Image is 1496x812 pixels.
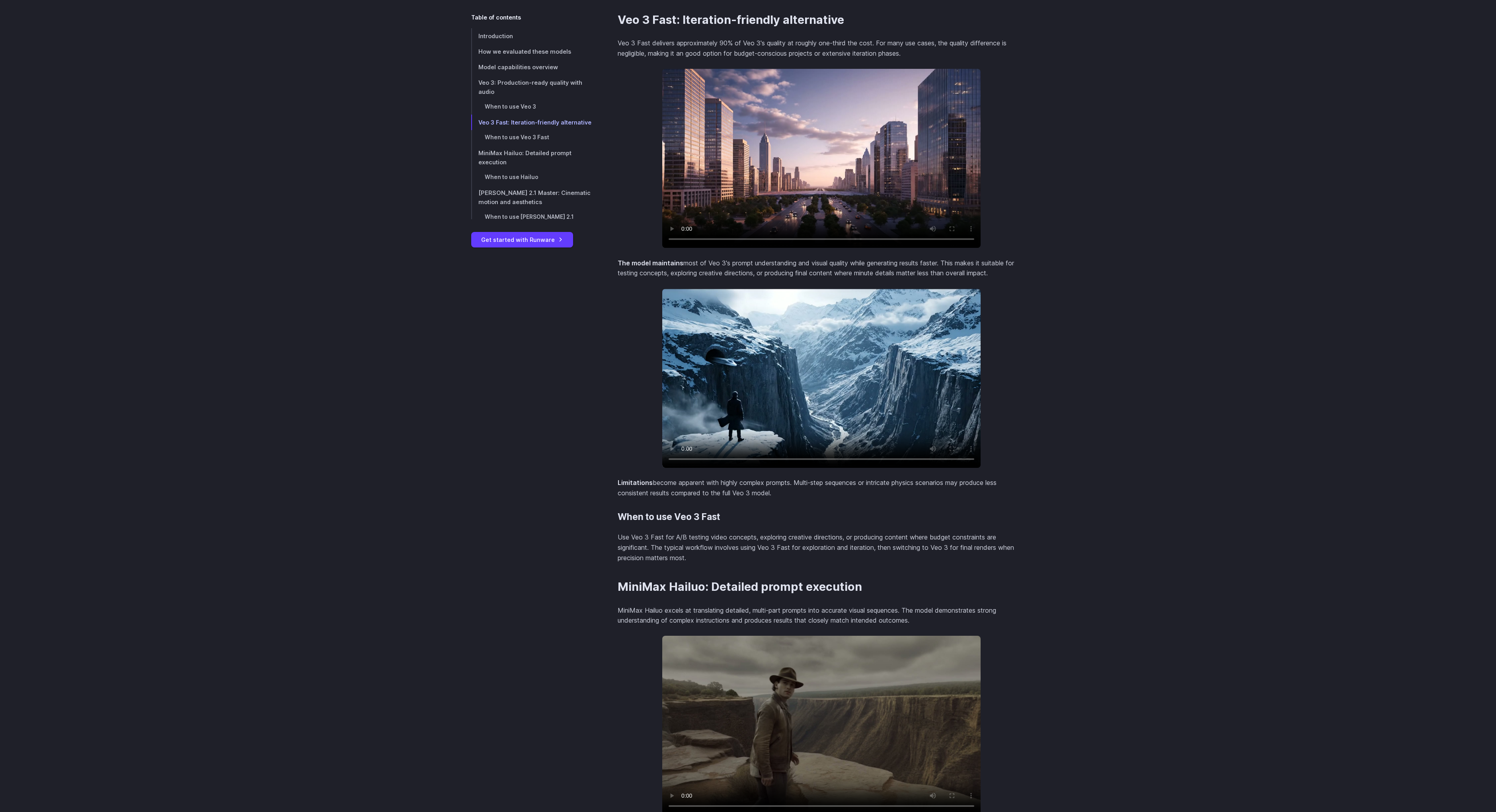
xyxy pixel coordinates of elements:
[618,479,653,487] strong: Limitations
[471,75,592,99] a: Veo 3: Production-ready quality with audio
[485,103,536,110] span: When to use Veo 3
[478,150,571,166] span: MiniMax Hailuo: Detailed prompt execution
[471,232,573,247] a: Get started with Runware
[618,38,1025,58] p: Veo 3 Fast delivers approximately 90% of Veo 3's quality at roughly one-third the cost. For many ...
[478,33,513,39] span: Introduction
[485,174,538,180] span: When to use Hailuo
[618,258,1025,278] p: most of Veo 3's prompt understanding and visual quality while generating results faster. This mak...
[485,134,549,140] span: When to use Veo 3 Fast
[485,214,573,220] span: When to use [PERSON_NAME] 2.1
[471,59,592,75] a: Model capabilities overview
[471,185,592,210] a: [PERSON_NAME] 2.1 Master: Cinematic motion and aesthetics
[471,115,592,130] a: Veo 3 Fast: Iteration-friendly alternative
[618,580,862,594] a: MiniMax Hailuo: Detailed prompt execution
[478,48,571,55] span: How we evaluated these models
[478,79,582,95] span: Veo 3: Production-ready quality with audio
[471,99,592,115] a: When to use Veo 3
[478,189,591,205] span: [PERSON_NAME] 2.1 Master: Cinematic motion and aesthetics
[618,606,1025,626] p: MiniMax Hailuo excels at translating detailed, multi-part prompts into accurate visual sequences....
[618,259,683,267] strong: The model maintains
[618,532,1025,563] p: Use Veo 3 Fast for A/B testing video concepts, exploring creative directions, or producing conten...
[618,478,1025,498] p: become apparent with highly complex prompts. Multi-step sequences or intricate physics scenarios ...
[471,13,521,22] span: Table of contents
[471,28,592,44] a: Introduction
[471,170,592,185] a: When to use Hailuo
[618,512,720,522] a: When to use Veo 3 Fast
[471,44,592,59] a: How we evaluated these models
[471,210,592,225] a: When to use [PERSON_NAME] 2.1
[471,130,592,145] a: When to use Veo 3 Fast
[618,13,844,27] a: Veo 3 Fast: Iteration-friendly alternative
[478,64,558,70] span: Model capabilities overview
[478,119,591,126] span: Veo 3 Fast: Iteration-friendly alternative
[471,145,592,170] a: MiniMax Hailuo: Detailed prompt execution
